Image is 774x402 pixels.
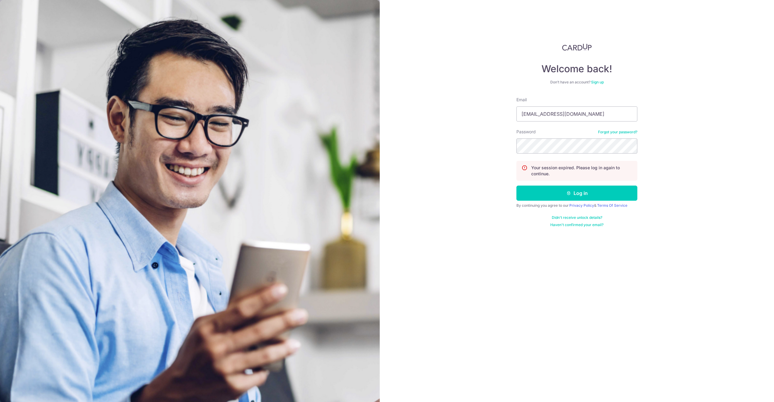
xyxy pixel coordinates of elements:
div: By continuing you agree to our & [516,203,637,208]
a: Didn't receive unlock details? [552,215,602,220]
input: Enter your Email [516,106,637,122]
a: Haven't confirmed your email? [550,222,603,227]
label: Password [516,129,536,135]
p: Your session expired. Please log in again to continue. [531,165,632,177]
div: Don’t have an account? [516,80,637,85]
label: Email [516,97,527,103]
a: Privacy Policy [569,203,594,208]
img: CardUp Logo [562,44,592,51]
a: Forgot your password? [598,130,637,135]
a: Terms Of Service [597,203,627,208]
a: Sign up [591,80,604,84]
h4: Welcome back! [516,63,637,75]
button: Log in [516,186,637,201]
